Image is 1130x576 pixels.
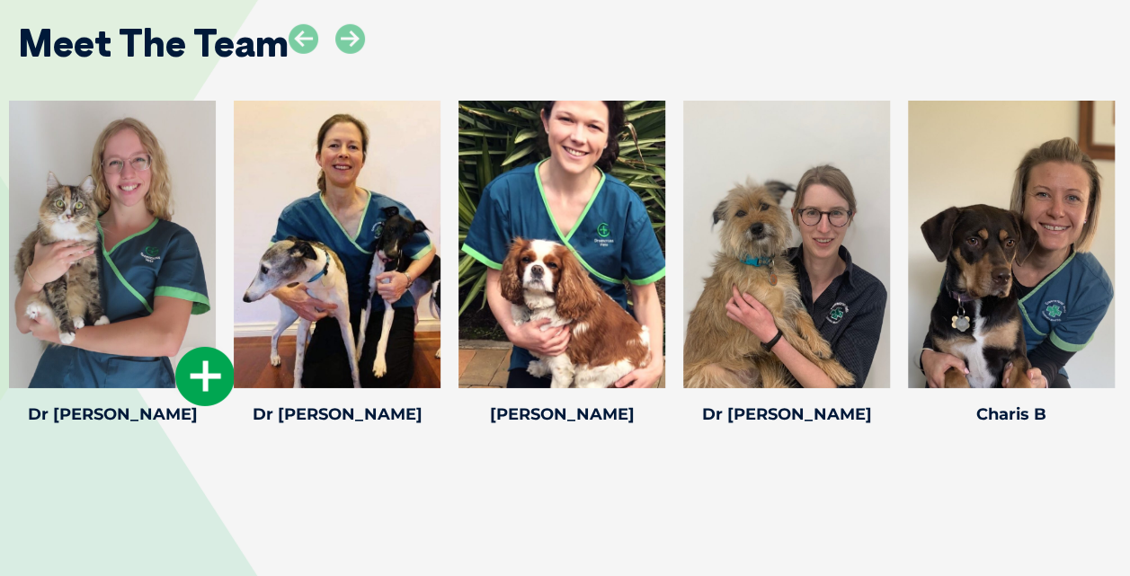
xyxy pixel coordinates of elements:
[458,406,665,422] h4: [PERSON_NAME]
[18,24,289,62] h2: Meet The Team
[9,406,216,422] h4: Dr [PERSON_NAME]
[908,406,1115,422] h4: Charis B
[234,406,440,422] h4: Dr [PERSON_NAME]
[683,406,890,422] h4: Dr [PERSON_NAME]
